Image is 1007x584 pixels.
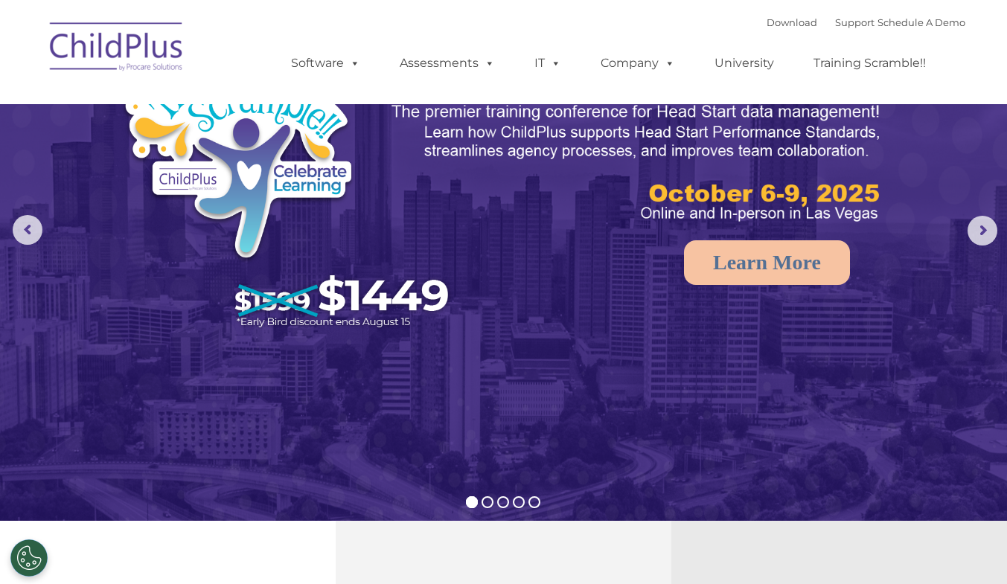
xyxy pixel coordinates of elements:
button: Cookies Settings [10,539,48,577]
font: | [767,16,965,28]
img: ChildPlus by Procare Solutions [42,12,191,86]
span: Last name [207,98,252,109]
a: University [700,48,789,78]
a: Download [767,16,817,28]
span: Phone number [207,159,270,170]
a: Schedule A Demo [877,16,965,28]
a: IT [520,48,576,78]
a: Assessments [385,48,510,78]
a: Training Scramble!! [799,48,941,78]
a: Support [835,16,875,28]
a: Company [586,48,690,78]
a: Software [276,48,375,78]
a: Learn More [684,240,850,285]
